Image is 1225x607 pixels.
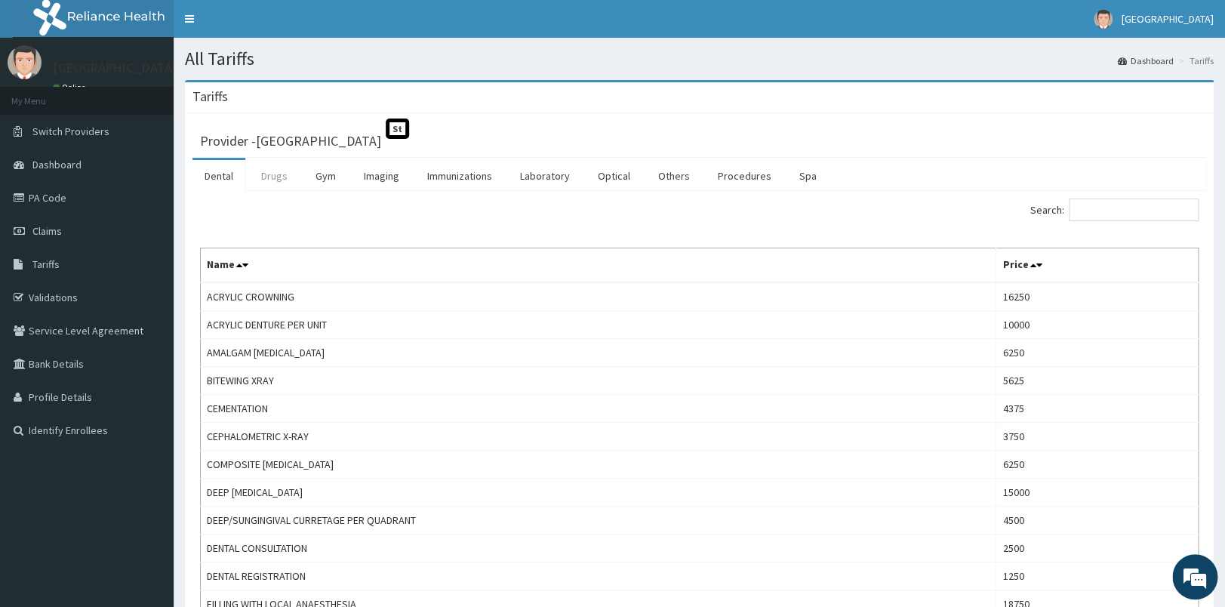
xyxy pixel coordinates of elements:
td: DEEP [MEDICAL_DATA] [201,479,996,507]
td: 6250 [996,339,1199,367]
img: User Image [8,45,42,79]
h3: Tariffs [192,90,228,103]
td: 10000 [996,311,1199,339]
td: 4375 [996,395,1199,423]
input: Search: [1069,199,1199,221]
td: 5625 [996,367,1199,395]
td: CEPHALOMETRIC X-RAY [201,423,996,451]
td: DENTAL CONSULTATION [201,535,996,562]
td: ACRYLIC DENTURE PER UNIT [201,311,996,339]
td: ACRYLIC CROWNING [201,282,996,311]
a: Dashboard [1118,54,1174,67]
td: 3750 [996,423,1199,451]
span: Switch Providers [32,125,109,138]
th: Name [201,248,996,283]
a: Imaging [352,160,411,192]
td: 16250 [996,282,1199,311]
td: 2500 [996,535,1199,562]
label: Search: [1030,199,1199,221]
td: CEMENTATION [201,395,996,423]
h1: All Tariffs [185,49,1214,69]
li: Tariffs [1175,54,1214,67]
span: St [386,119,409,139]
a: Immunizations [415,160,504,192]
span: Tariffs [32,257,60,271]
a: Dental [192,160,245,192]
a: Optical [586,160,642,192]
a: Procedures [706,160,783,192]
a: Online [53,82,89,93]
img: User Image [1094,10,1113,29]
p: [GEOGRAPHIC_DATA] [53,61,177,75]
td: 1250 [996,562,1199,590]
span: Dashboard [32,158,82,171]
span: [GEOGRAPHIC_DATA] [1122,12,1214,26]
td: 4500 [996,507,1199,535]
th: Price [996,248,1199,283]
td: DEEP/SUNGINGIVAL CURRETAGE PER QUADRANT [201,507,996,535]
td: BITEWING XRAY [201,367,996,395]
a: Gym [303,160,348,192]
span: Claims [32,224,62,238]
td: 15000 [996,479,1199,507]
td: AMALGAM [MEDICAL_DATA] [201,339,996,367]
a: Drugs [249,160,300,192]
h3: Provider - [GEOGRAPHIC_DATA] [200,134,381,148]
a: Others [646,160,702,192]
td: DENTAL REGISTRATION [201,562,996,590]
a: Laboratory [508,160,582,192]
a: Spa [787,160,829,192]
td: COMPOSITE [MEDICAL_DATA] [201,451,996,479]
td: 6250 [996,451,1199,479]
